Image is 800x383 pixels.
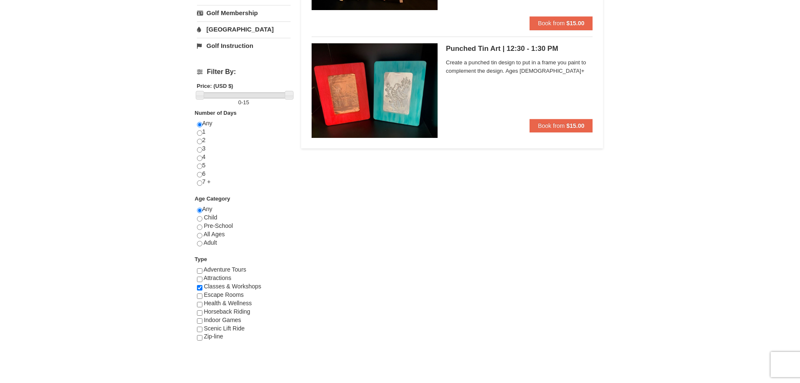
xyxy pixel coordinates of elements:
span: Escape Rooms [204,291,244,298]
button: Book from $15.00 [530,119,593,132]
strong: Number of Days [195,110,237,116]
a: Golf Membership [197,5,291,21]
label: - [197,98,291,107]
span: Pre-School [204,222,233,229]
span: Book from [538,20,565,26]
span: Adult [204,239,217,246]
button: Book from $15.00 [530,16,593,30]
strong: $15.00 [567,122,585,129]
strong: Type [195,256,207,262]
span: Indoor Games [204,317,241,323]
h5: Punched Tin Art | 12:30 - 1:30 PM [446,45,593,53]
div: Any [197,205,291,255]
strong: Price: (USD $) [197,83,233,89]
span: Zip-line [204,333,223,340]
span: Health & Wellness [204,300,252,306]
span: Classes & Workshops [204,283,261,290]
span: 15 [243,99,249,106]
span: Book from [538,122,565,129]
span: Create a punched tin design to put in a frame you paint to complement the design. Ages [DEMOGRAPH... [446,58,593,75]
strong: Age Category [195,195,231,202]
span: Horseback Riding [204,308,250,315]
span: Child [204,214,217,221]
h4: Filter By: [197,68,291,76]
span: All Ages [204,231,225,238]
span: Scenic Lift Ride [204,325,244,332]
span: Attractions [204,275,231,281]
a: Golf Instruction [197,38,291,53]
span: 0 [238,99,241,106]
img: 6619869-1399-a357e133.jpg [312,43,438,138]
span: Adventure Tours [204,266,247,273]
strong: $15.00 [567,20,585,26]
a: [GEOGRAPHIC_DATA] [197,21,291,37]
div: Any 1 2 3 4 5 6 7 + [197,119,291,195]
